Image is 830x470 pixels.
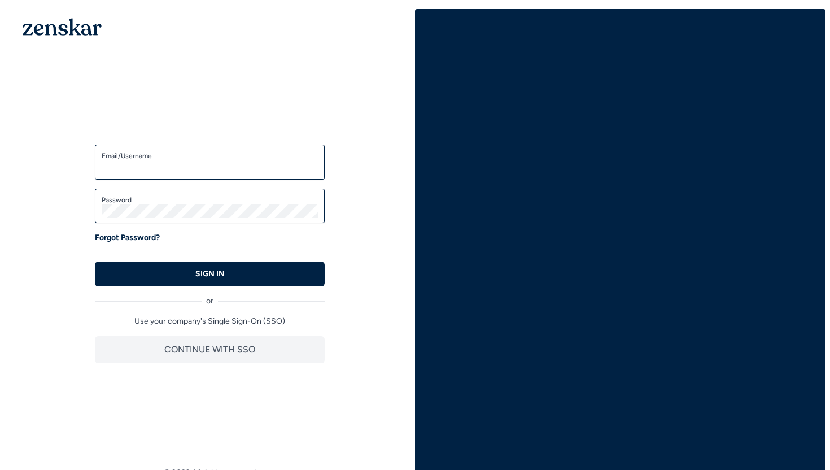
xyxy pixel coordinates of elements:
label: Password [102,195,318,204]
img: 1OGAJ2xQqyY4LXKgY66KYq0eOWRCkrZdAb3gUhuVAqdWPZE9SRJmCz+oDMSn4zDLXe31Ii730ItAGKgCKgCCgCikA4Av8PJUP... [23,18,102,36]
div: or [95,286,325,307]
button: CONTINUE WITH SSO [95,336,325,363]
label: Email/Username [102,151,318,160]
p: SIGN IN [195,268,225,280]
button: SIGN IN [95,262,325,286]
p: Use your company's Single Sign-On (SSO) [95,316,325,327]
a: Forgot Password? [95,232,160,243]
